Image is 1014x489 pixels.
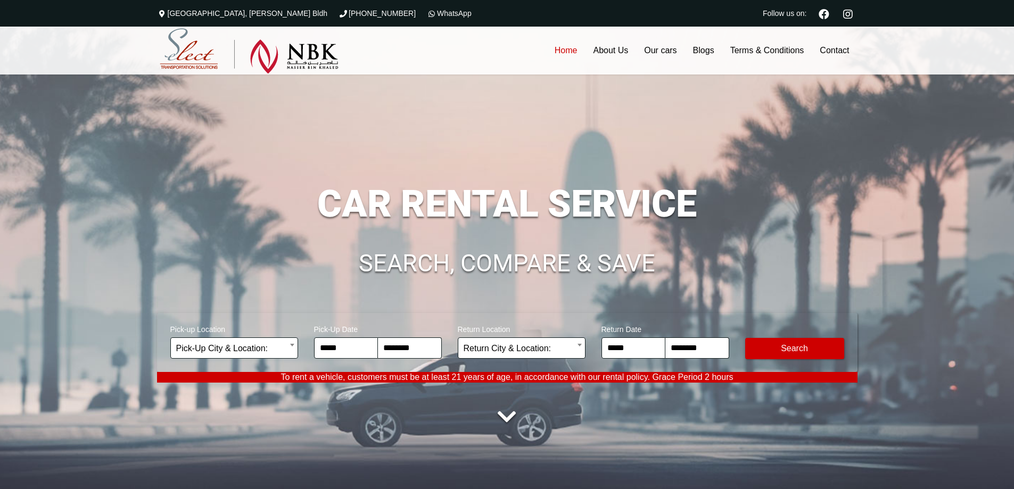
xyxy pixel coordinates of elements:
span: Pick-up Location [170,318,298,337]
a: Terms & Conditions [722,27,812,74]
span: Pick-Up Date [314,318,442,337]
a: Instagram [839,7,858,19]
a: Facebook [814,7,834,19]
a: WhatsApp [426,9,472,18]
a: Blogs [685,27,722,74]
span: Return Date [601,318,729,337]
button: Modify Search [745,338,844,359]
p: To rent a vehicle, customers must be at least 21 years of age, in accordance with our rental poli... [157,372,858,383]
span: Return Location [458,318,586,337]
a: Home [547,27,586,74]
img: Select Rent a Car [160,28,339,74]
a: Our cars [636,27,685,74]
span: Pick-Up City & Location: [176,338,292,359]
a: [PHONE_NUMBER] [338,9,416,18]
span: Return City & Location: [464,338,580,359]
span: Return City & Location: [458,337,586,359]
h1: SEARCH, COMPARE & SAVE [157,251,858,276]
a: About Us [585,27,636,74]
h1: CAR RENTAL SERVICE [157,185,858,222]
span: Pick-Up City & Location: [170,337,298,359]
a: Contact [812,27,857,74]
